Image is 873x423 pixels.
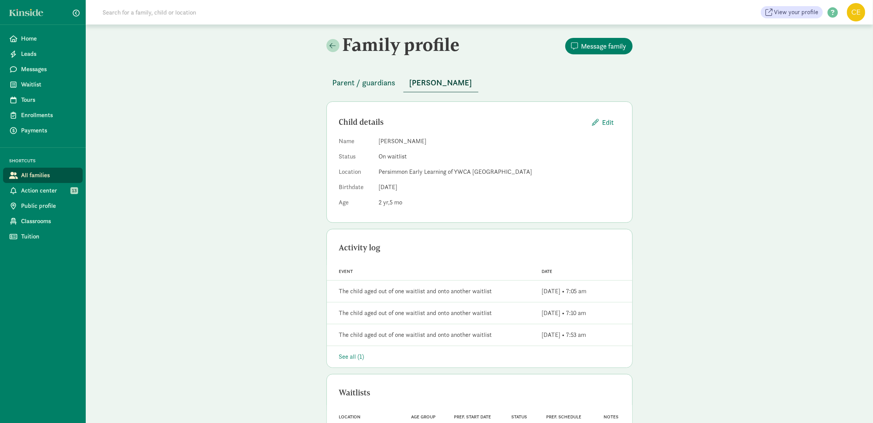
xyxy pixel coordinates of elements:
[3,168,83,183] a: All families
[339,387,620,399] div: Waitlists
[21,186,77,195] span: Action center
[512,414,527,420] span: Status
[21,201,77,211] span: Public profile
[546,414,581,420] span: Pref. Schedule
[411,414,436,420] span: Age Group
[602,117,614,127] span: Edit
[3,123,83,138] a: Payments
[21,95,77,105] span: Tours
[339,330,492,340] div: The child aged out of one waitlist and onto another waitlist
[339,152,373,164] dt: Status
[403,78,478,87] a: [PERSON_NAME]
[379,137,620,146] dd: [PERSON_NAME]
[3,229,83,244] a: Tuition
[604,414,618,420] span: Notes
[21,232,77,241] span: Tuition
[403,73,478,92] button: [PERSON_NAME]
[379,198,390,206] span: 2
[3,183,83,198] a: Action center 13
[3,108,83,123] a: Enrollments
[581,41,627,51] span: Message family
[586,114,620,131] button: Edit
[21,49,77,59] span: Leads
[3,92,83,108] a: Tours
[542,287,587,296] div: [DATE] • 7:05 am
[835,386,873,423] iframe: Chat Widget
[410,77,472,89] span: [PERSON_NAME]
[339,309,492,318] div: The child aged out of one waitlist and onto another waitlist
[21,80,77,89] span: Waitlist
[339,352,620,361] div: See all (1)
[326,73,402,92] button: Parent / guardians
[3,31,83,46] a: Home
[339,183,373,195] dt: Birthdate
[454,414,491,420] span: Pref. start date
[339,414,361,420] span: Location
[21,217,77,226] span: Classrooms
[333,77,396,89] span: Parent / guardians
[339,287,492,296] div: The child aged out of one waitlist and onto another waitlist
[21,111,77,120] span: Enrollments
[390,198,403,206] span: 5
[3,198,83,214] a: Public profile
[3,62,83,77] a: Messages
[3,77,83,92] a: Waitlist
[339,137,373,149] dt: Name
[379,183,398,191] span: [DATE]
[21,65,77,74] span: Messages
[339,242,620,254] div: Activity log
[542,269,552,274] span: Date
[542,309,586,318] div: [DATE] • 7:10 am
[21,126,77,135] span: Payments
[339,269,353,274] span: Event
[98,5,313,20] input: Search for a family, child or location
[774,8,818,17] span: View your profile
[339,198,373,210] dt: Age
[761,6,823,18] a: View your profile
[326,78,402,87] a: Parent / guardians
[339,116,586,128] div: Child details
[3,46,83,62] a: Leads
[70,187,78,194] span: 13
[379,152,620,161] dd: On waitlist
[326,34,478,55] h2: Family profile
[379,167,620,176] dd: Persimmon Early Learning of YWCA [GEOGRAPHIC_DATA]
[3,214,83,229] a: Classrooms
[21,171,77,180] span: All families
[565,38,633,54] button: Message family
[339,167,373,180] dt: Location
[542,330,586,340] div: [DATE] • 7:53 am
[21,34,77,43] span: Home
